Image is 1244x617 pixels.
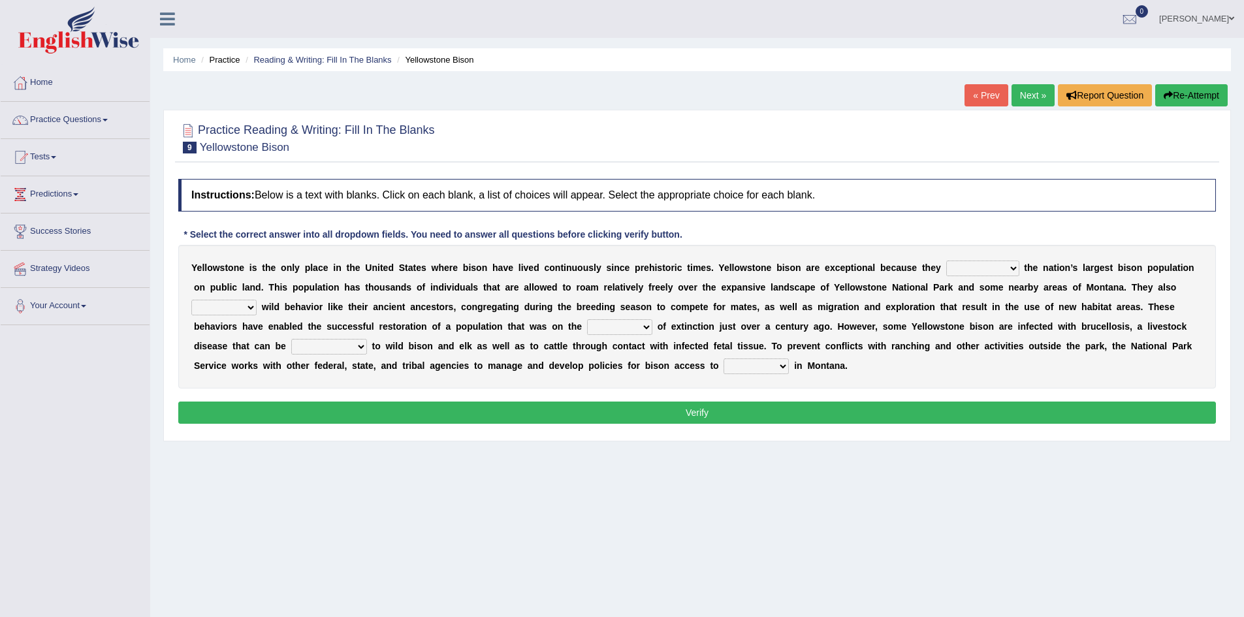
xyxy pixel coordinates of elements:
b: i [854,262,857,273]
b: w [432,262,439,273]
b: r [449,262,453,273]
b: r [641,262,644,273]
b: s [747,262,752,273]
b: h [1027,262,1033,273]
b: l [227,282,229,293]
b: n [234,262,240,273]
b: u [460,282,466,293]
b: i [521,262,524,273]
li: Yellowstone Bison [394,54,473,66]
b: a [1172,262,1177,273]
b: u [215,282,221,293]
b: i [326,282,328,293]
b: n [372,262,377,273]
b: l [729,262,732,273]
b: a [466,282,471,293]
b: t [851,262,854,273]
b: b [221,282,227,293]
b: t [405,262,408,273]
b: c [677,262,682,273]
b: o [1059,262,1065,273]
b: o [755,262,761,273]
b: n [395,282,401,293]
b: e [660,282,665,293]
b: t [1177,262,1181,273]
b: r [671,262,674,273]
b: o [665,262,671,273]
b: o [1153,262,1159,273]
b: b [463,262,469,273]
b: u [379,282,385,293]
b: r [1091,262,1094,273]
b: T [268,282,274,293]
b: p [1147,262,1153,273]
b: t [413,262,417,273]
b: s [385,282,391,293]
b: l [665,282,668,293]
b: e [721,282,726,293]
b: d [438,282,444,293]
b: a [585,282,590,293]
b: l [636,282,639,293]
a: Home [1,65,150,97]
b: s [706,262,711,273]
b: t [1024,262,1027,273]
b: x [830,262,835,273]
b: n [761,262,767,273]
b: r [652,282,655,293]
a: Success Stories [1,214,150,246]
b: v [503,262,508,273]
b: a [390,282,395,293]
b: y [295,262,300,273]
b: v [626,282,631,293]
b: g [1094,262,1100,273]
b: y [668,282,673,293]
b: l [1083,262,1085,273]
b: s [421,262,426,273]
b: e [355,262,360,273]
b: e [767,262,772,273]
b: o [328,282,334,293]
b: i [1123,262,1126,273]
b: e [655,282,660,293]
b: t [620,282,623,293]
b: u [310,282,315,293]
b: p [305,262,311,273]
b: n [1137,262,1143,273]
b: s [1126,262,1131,273]
b: a [896,262,901,273]
b: e [625,262,630,273]
b: o [417,282,423,293]
b: m [590,282,598,293]
b: y [596,262,601,273]
b: t [380,262,383,273]
b: s [471,262,476,273]
b: t [347,262,350,273]
b: e [644,262,649,273]
b: h [368,282,374,293]
b: d [534,262,539,273]
b: p [304,282,310,293]
b: h [265,262,271,273]
b: o [577,262,583,273]
b: a [737,282,742,293]
b: h [438,262,444,273]
b: n [250,282,256,293]
b: p [210,282,216,293]
b: a [1049,262,1054,273]
b: l [532,282,534,293]
b: i [690,262,693,273]
b: o [678,282,684,293]
b: i [753,282,756,293]
b: l [613,282,615,293]
b: l [518,262,521,273]
b: e [508,262,513,273]
b: r [576,282,579,293]
b: o [228,262,234,273]
b: c [620,262,625,273]
b: p [635,262,641,273]
b: c [232,282,237,293]
b: t [262,262,265,273]
b: a [313,262,318,273]
a: Next » [1012,84,1055,106]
